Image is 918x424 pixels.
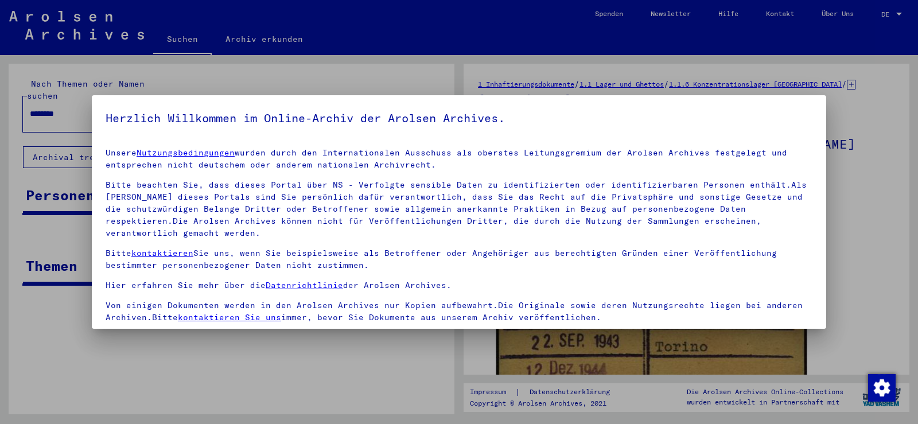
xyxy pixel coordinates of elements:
p: Bitte Sie uns, wenn Sie beispielsweise als Betroffener oder Angehöriger aus berechtigten Gründen ... [106,247,812,271]
div: Zustimmung ändern [868,374,895,401]
p: Unsere wurden durch den Internationalen Ausschuss als oberstes Leitungsgremium der Arolsen Archiv... [106,147,812,171]
p: Hier erfahren Sie mehr über die der Arolsen Archives. [106,279,812,291]
a: Nutzungsbedingungen [137,147,235,158]
h5: Herzlich Willkommen im Online-Archiv der Arolsen Archives. [106,109,812,127]
a: kontaktieren Sie uns [178,312,281,322]
p: Bitte beachten Sie, dass dieses Portal über NS - Verfolgte sensible Daten zu identifizierten oder... [106,179,812,239]
a: Datenrichtlinie [266,280,343,290]
p: Von einigen Dokumenten werden in den Arolsen Archives nur Kopien aufbewahrt.Die Originale sowie d... [106,299,812,324]
img: Zustimmung ändern [868,374,896,402]
a: kontaktieren [131,248,193,258]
